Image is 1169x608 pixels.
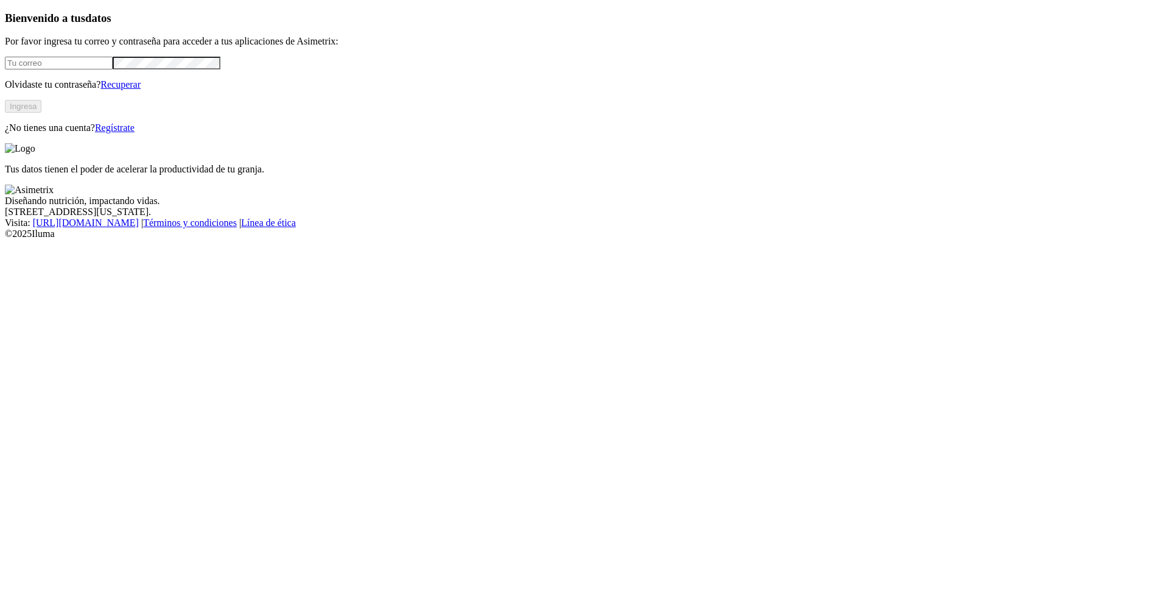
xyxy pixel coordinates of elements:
a: Recuperar [100,79,141,90]
div: Diseñando nutrición, impactando vidas. [5,196,1164,207]
p: Olvidaste tu contraseña? [5,79,1164,90]
button: Ingresa [5,100,41,113]
div: © 2025 Iluma [5,228,1164,239]
img: Asimetrix [5,185,54,196]
p: Por favor ingresa tu correo y contraseña para acceder a tus aplicaciones de Asimetrix: [5,36,1164,47]
img: Logo [5,143,35,154]
a: Términos y condiciones [143,217,237,228]
span: datos [85,12,111,24]
div: Visita : | | [5,217,1164,228]
p: ¿No tienes una cuenta? [5,122,1164,133]
h3: Bienvenido a tus [5,12,1164,25]
div: [STREET_ADDRESS][US_STATE]. [5,207,1164,217]
p: Tus datos tienen el poder de acelerar la productividad de tu granja. [5,164,1164,175]
input: Tu correo [5,57,113,69]
a: Regístrate [95,122,135,133]
a: [URL][DOMAIN_NAME] [33,217,139,228]
a: Línea de ética [241,217,296,228]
